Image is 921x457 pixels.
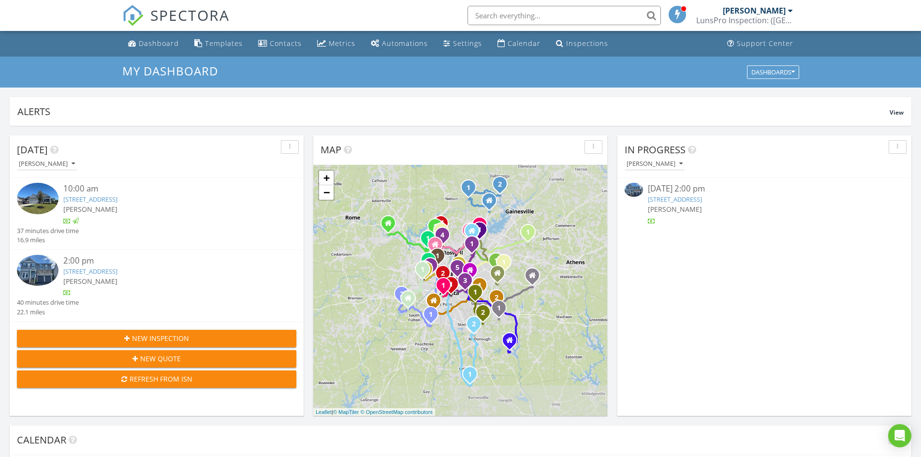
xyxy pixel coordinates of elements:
i: 1 [426,236,430,242]
div: [PERSON_NAME] [19,161,75,167]
div: Settings [453,39,482,48]
div: 1794 Whitehall Ct. NE, Marietta GA 30066 [435,244,441,250]
span: In Progress [625,143,686,156]
span: [PERSON_NAME] [648,205,702,214]
i: 4 [440,232,444,239]
button: Dashboards [747,65,799,79]
div: 3712 Zoey Lee Drive, Snellville GA 30039 [497,273,503,279]
a: Zoom out [319,185,334,200]
div: Calendar [508,39,541,48]
span: View [890,108,904,117]
img: 9280911%2Fcover_photos%2FJ6igsI1WN1aC0PHqzVHi%2Fsmall.jpg [17,255,58,286]
span: [PERSON_NAME] [63,277,117,286]
div: Support Center [737,39,793,48]
div: 37 minutes drive time [17,226,79,236]
div: LunsPro Inspection: (Atlanta) [696,15,793,25]
i: 1 [470,241,474,248]
a: Zoom in [319,171,334,185]
i: 1 [449,281,453,288]
div: 284 Marina Circle, Jackson GA 30233 [510,340,515,346]
span: SPECTORA [150,5,230,25]
div: 48 Appalatchee Avenue Lot #80, Dawsonville, GA 30534 [468,187,474,193]
i: 1 [497,305,501,312]
a: Settings [439,35,486,53]
div: 466 Sydney St SE, Atlanta, GA 30312 [451,284,457,290]
div: 6395 Hampton Rock Lane, Cumming GA 30041 [489,200,495,206]
span: [DATE] [17,143,48,156]
img: 9280911%2Fcover_photos%2FJ6igsI1WN1aC0PHqzVHi%2Fsmall.jpg [625,183,643,196]
i: 1 [433,223,437,230]
div: 2033 Fairway Crossing Drive, Woodstock GA 30188 [441,223,447,229]
span: [PERSON_NAME] [63,205,117,214]
div: 199 Hoyt Rd, Milner, GA 30257 [470,374,476,380]
input: Search everything... [468,6,661,25]
div: 404 Vinca Cir NW Lot #7, Kennesaw, GA 30144 [428,238,434,244]
div: 1956 Spencer Oaks Ln , Lithonia, GA 30058 [480,285,485,291]
a: [STREET_ADDRESS] [648,195,702,204]
div: 1711 Seayes Rd SW, Mableton, GA 30126 [423,269,428,275]
span: Calendar [17,433,66,446]
div: 1760 Oak Crest Ct, Tucker GA 30084 [470,270,476,276]
a: Calendar [494,35,544,53]
div: 418 Walton St, Monroe Georgia 30655 [532,275,538,281]
a: [DATE] 2:00 pm [STREET_ADDRESS] [PERSON_NAME] [625,183,904,226]
a: SPECTORA [122,13,230,33]
button: Refresh from ISN [17,370,296,388]
a: 2:00 pm [STREET_ADDRESS] [PERSON_NAME] 40 minutes drive time 22.1 miles [17,255,296,317]
a: Automations (Basic) [367,35,432,53]
div: [PERSON_NAME] [723,6,786,15]
a: Contacts [254,35,306,53]
div: Automations [382,39,428,48]
div: 714 Daileys Creek Dr, Mcdonough, GA 30253 [474,324,480,329]
div: 830 Gaston St SW, Atlanta, GA 30310 [443,285,449,291]
span: New Inspection [132,333,189,343]
button: [PERSON_NAME] [17,158,77,171]
button: New Inspection [17,330,296,347]
div: 858 Ironhorse Ln SW, Mableton, GA 30126 [425,269,431,275]
div: 2645 Mourning Dove Dr lot# 49, Grayson, GA 30017 [504,262,510,267]
div: 4801 Township Ridge, Marietta, GA 30066 [442,235,448,240]
i: 1 [478,282,482,289]
div: [PERSON_NAME] [627,161,683,167]
span: My Dashboard [122,63,218,79]
i: 2 [426,257,430,264]
div: 7025 Windsor Hill Psge, Suwanee, GA 30024 [480,229,485,235]
i: 2 [400,291,404,298]
div: 3015 Liberty Way NW, Atlanta, GA 30318 [443,273,449,279]
div: 315 Pleasant Grove Rd, McDonough, GA 30252 [483,312,489,318]
div: 40 minutes drive time [17,298,79,307]
a: [STREET_ADDRESS] [63,267,117,276]
a: © MapTiler [333,409,359,415]
div: 10:00 am [63,183,273,195]
div: | [313,408,435,416]
i: 2 [472,321,476,328]
a: Metrics [313,35,359,53]
a: Templates [190,35,247,53]
div: 5174 McGinnis Ferry Road #136, Alpharetta GA 30005 [472,231,478,236]
div: 6011 Pine Bluff Pl #158, Conyers, GA 30013 [497,297,502,303]
div: 1087 Berkley Dr SE , Smyrna, GA 30082 [430,265,436,271]
div: Open Intercom Messenger [888,424,911,447]
a: Support Center [723,35,797,53]
div: 52 Declan Pass, Dawsonville, GA 30534 [500,184,506,190]
i: 1 [502,259,506,266]
i: 2 [495,295,498,301]
i: 1 [468,371,472,378]
i: 1 [429,311,433,318]
img: 9260431%2Fcover_photos%2FIyeOTrYbHoLX9BOA1XC7%2Fsmall.jpg [17,183,58,214]
a: 10:00 am [STREET_ADDRESS] [PERSON_NAME] 37 minutes drive time 16.9 miles [17,183,296,245]
i: 1 [421,266,424,273]
i: 1 [494,258,498,265]
div: 2350 Maxine Dr SE, Marietta, GA 30067 [438,255,443,261]
div: 9435 Clublands Dr, Alpharetta, GA 30022 [472,243,478,249]
i: 5 [455,265,459,271]
i: 2 [498,181,502,188]
div: 7889 Winkman Dr, Fairburn, GA 30213 [431,314,437,320]
div: [DATE] 2:00 pm [648,183,881,195]
i: 2 [441,270,445,277]
i: 1 [526,229,530,236]
i: 1 [436,253,439,260]
a: © OpenStreetMap contributors [361,409,433,415]
div: 2:00 pm [63,255,273,267]
div: Refresh from ISN [25,374,289,384]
